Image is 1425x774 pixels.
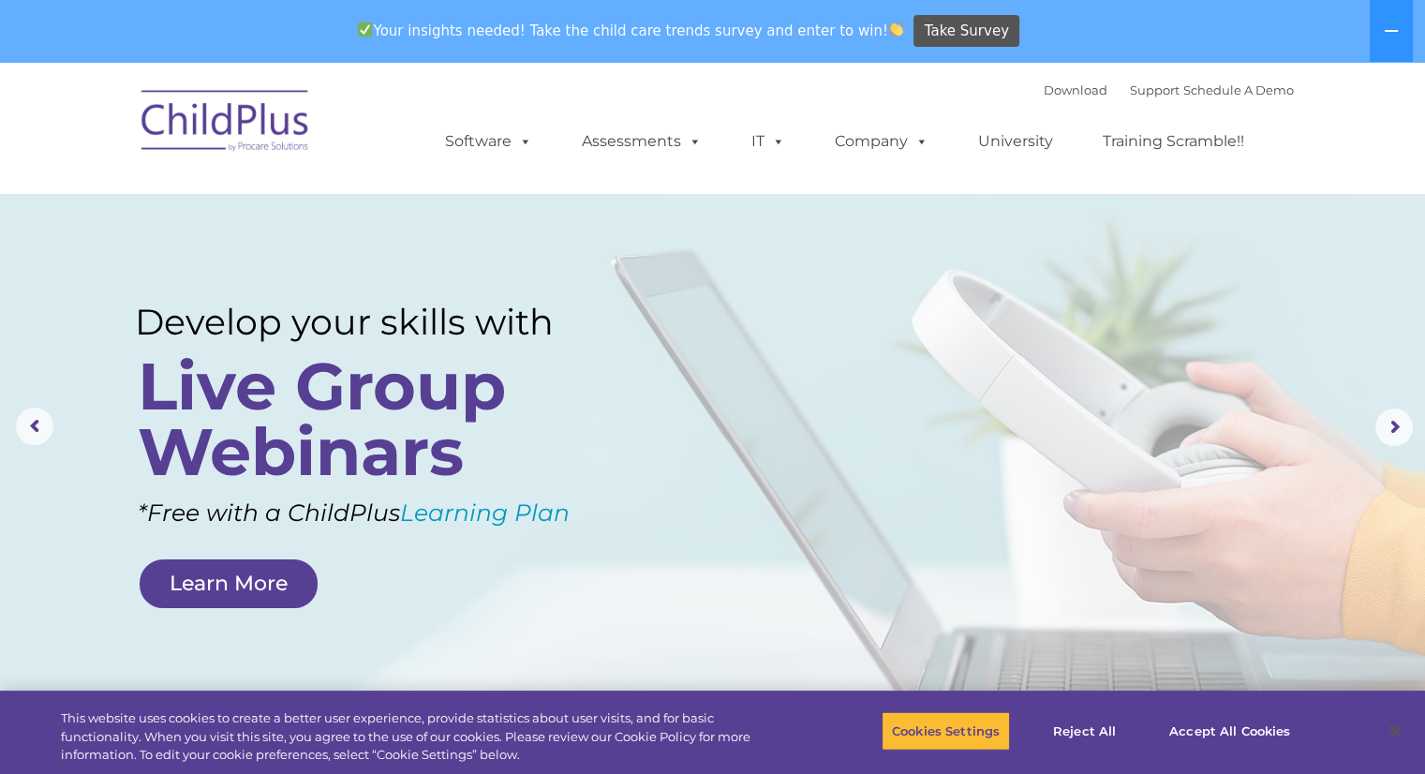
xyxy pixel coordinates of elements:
a: Company [816,123,947,160]
a: Support [1130,82,1180,97]
img: ChildPlus by Procare Solutions [132,77,319,171]
img: ✅ [358,22,372,37]
div: This website uses cookies to create a better user experience, provide statistics about user visit... [61,709,784,765]
span: Your insights needed! Take the child care trends survey and enter to win! [350,12,912,49]
a: Take Survey [913,15,1019,48]
img: 👏 [889,22,903,37]
a: Training Scramble!! [1084,123,1263,160]
button: Close [1374,710,1416,752]
rs-layer: *Free with a ChildPlus [138,492,641,534]
a: Assessments [563,123,720,160]
a: IT [733,123,804,160]
font: | [1044,82,1294,97]
a: Learn More [140,559,318,608]
a: Schedule A Demo [1183,82,1294,97]
a: Learning Plan [400,499,570,527]
a: University [959,123,1072,160]
rs-layer: Develop your skills with [135,301,606,343]
span: Last name [260,124,318,138]
rs-layer: Live Group Webinars [138,353,601,484]
button: Accept All Cookies [1159,711,1300,751]
a: Software [426,123,551,160]
a: Download [1044,82,1107,97]
button: Reject All [1026,711,1143,751]
button: Cookies Settings [882,711,1010,751]
span: Phone number [260,201,340,215]
span: Take Survey [925,15,1009,48]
